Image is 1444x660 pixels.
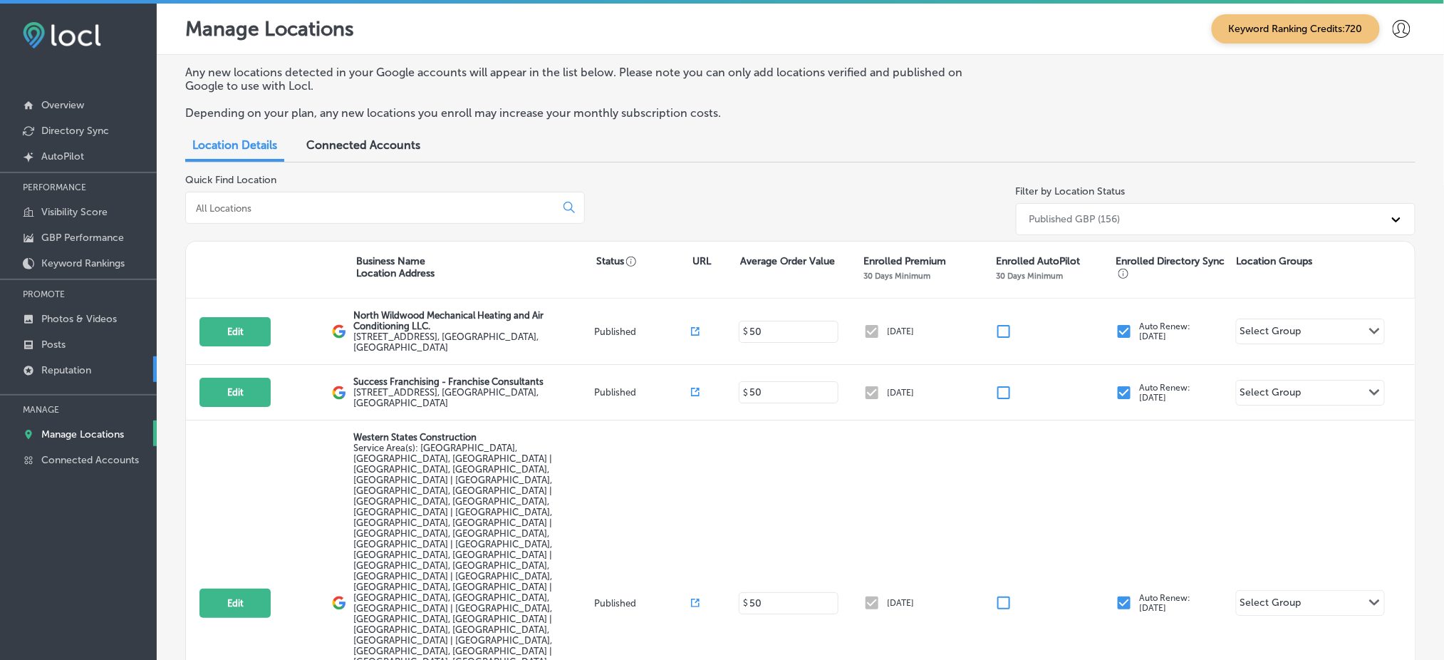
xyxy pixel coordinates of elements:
p: Western States Construction [353,432,591,443]
p: [DATE] [888,326,915,336]
img: fda3e92497d09a02dc62c9cd864e3231.png [23,22,101,48]
p: Manage Locations [41,428,124,440]
p: Visibility Score [41,206,108,218]
p: $ [743,326,748,336]
button: Edit [199,378,271,407]
label: Quick Find Location [185,174,276,186]
p: Depending on your plan, any new locations you enroll may increase your monthly subscription costs. [185,106,985,120]
p: Average Order Value [740,255,835,267]
p: [DATE] [888,598,915,608]
div: Select Group [1240,325,1302,341]
p: Auto Renew: [DATE] [1140,383,1191,403]
p: Manage Locations [185,17,354,41]
p: Published [594,326,691,337]
p: Posts [41,339,66,351]
p: Auto Renew: [DATE] [1140,593,1191,613]
p: Photos & Videos [41,313,117,325]
p: GBP Performance [41,232,124,244]
div: Select Group [1240,597,1302,613]
img: logo [332,324,346,339]
p: Overview [41,99,84,111]
p: URL [692,255,711,267]
p: Connected Accounts [41,454,139,466]
button: Edit [199,589,271,618]
p: $ [743,598,748,608]
p: Success Franchising - Franchise Consultants [353,376,591,387]
img: logo [332,596,346,610]
label: Filter by Location Status [1016,185,1126,197]
p: Auto Renew: [DATE] [1140,321,1191,341]
p: North Wildwood Mechanical Heating and Air Conditioning LLC. [353,310,591,331]
p: Enrolled Directory Sync [1116,255,1230,279]
img: logo [332,386,346,400]
span: Connected Accounts [306,138,420,152]
p: Published [594,387,691,398]
p: Enrolled Premium [864,255,947,267]
p: Directory Sync [41,125,109,137]
p: Status [596,255,692,267]
p: Any new locations detected in your Google accounts will appear in the list below. Please note you... [185,66,985,93]
p: 30 Days Minimum [864,271,931,281]
label: [STREET_ADDRESS] , [GEOGRAPHIC_DATA], [GEOGRAPHIC_DATA] [353,387,591,408]
p: Location Groups [1237,255,1313,267]
p: Enrolled AutoPilot [996,255,1080,267]
div: Select Group [1240,386,1302,403]
p: Keyword Rankings [41,257,125,269]
label: [STREET_ADDRESS] , [GEOGRAPHIC_DATA], [GEOGRAPHIC_DATA] [353,331,591,353]
input: All Locations [194,202,552,215]
p: Reputation [41,364,91,376]
button: Edit [199,317,271,346]
div: Published GBP (156) [1029,213,1121,225]
p: $ [743,388,748,398]
p: Published [594,598,691,609]
p: [DATE] [888,388,915,398]
p: Business Name Location Address [356,255,435,279]
span: Keyword Ranking Credits: 720 [1212,14,1380,43]
p: 30 Days Minimum [996,271,1063,281]
span: Location Details [192,138,277,152]
p: AutoPilot [41,150,84,163]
